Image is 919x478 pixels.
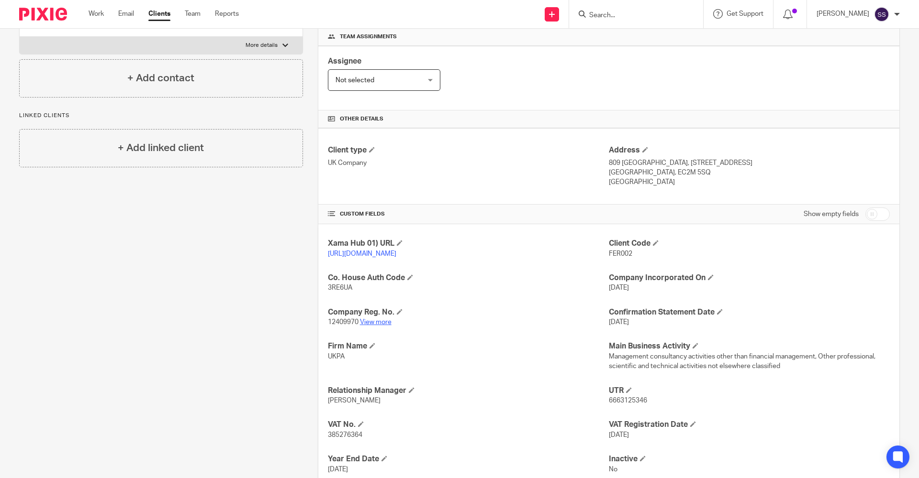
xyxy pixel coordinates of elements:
h4: Relationship Manager [328,386,609,396]
h4: CUSTOM FIELDS [328,210,609,218]
img: svg%3E [874,7,889,22]
h4: Client Code [609,239,890,249]
span: Assignee [328,57,361,65]
span: 385276364 [328,432,362,438]
h4: Main Business Activity [609,341,890,351]
span: 3RE6UA [328,284,352,291]
a: [URL][DOMAIN_NAME] [328,250,396,257]
p: [GEOGRAPHIC_DATA], EC2M 5SQ [609,168,890,177]
h4: Firm Name [328,341,609,351]
h4: VAT No. [328,420,609,430]
span: [DATE] [609,284,629,291]
span: FER002 [609,250,632,257]
a: Email [118,9,134,19]
h4: VAT Registration Date [609,420,890,430]
h4: Inactive [609,454,890,464]
h4: Confirmation Statement Date [609,307,890,317]
h4: Year End Date [328,454,609,464]
a: Clients [148,9,170,19]
h4: Company Reg. No. [328,307,609,317]
h4: + Add linked client [118,141,204,155]
a: Team [185,9,201,19]
label: Show empty fields [804,209,859,219]
span: [DATE] [609,319,629,326]
p: More details [246,42,278,49]
a: Work [89,9,104,19]
span: Other details [340,115,383,123]
img: Pixie [19,8,67,21]
span: UKPA [328,353,345,360]
a: Reports [215,9,239,19]
p: [GEOGRAPHIC_DATA] [609,177,890,187]
span: [PERSON_NAME] [328,397,381,404]
span: 12409970 [328,319,359,326]
span: [DATE] [609,432,629,438]
h4: UTR [609,386,890,396]
input: Search [588,11,674,20]
h4: + Add contact [127,71,194,86]
h4: Client type [328,145,609,155]
span: Not selected [336,77,374,84]
span: 6663125346 [609,397,647,404]
span: Management consultancy activities other than financial management, Other professional, scientific... [609,353,875,369]
a: View more [360,319,392,326]
span: Team assignments [340,33,397,41]
p: 809 [GEOGRAPHIC_DATA], [STREET_ADDRESS] [609,158,890,168]
span: Get Support [727,11,763,17]
h4: Xama Hub 01) URL [328,239,609,249]
h4: Co. House Auth Code [328,273,609,283]
h4: Company Incorporated On [609,273,890,283]
p: UK Company [328,158,609,168]
span: No [609,466,617,473]
p: Linked clients [19,112,303,119]
h4: Address [609,145,890,155]
p: [PERSON_NAME] [817,9,869,19]
span: [DATE] [328,466,348,473]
